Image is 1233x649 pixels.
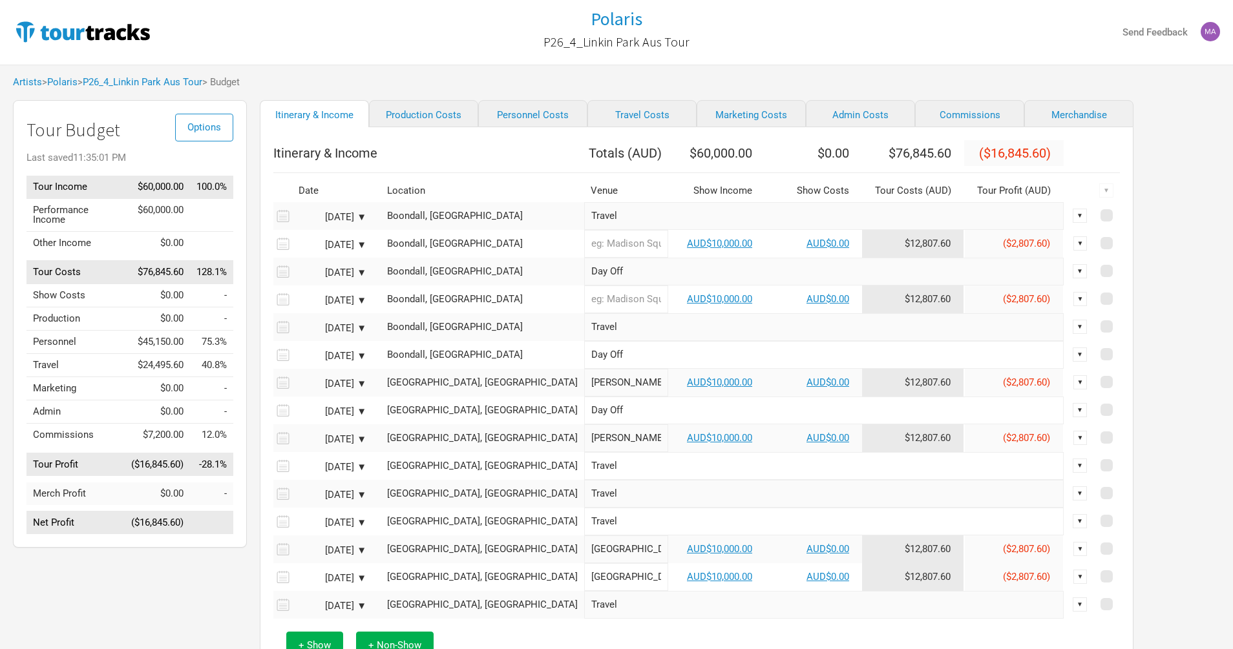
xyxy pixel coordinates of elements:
td: Personnel as % of Tour Income [190,331,233,354]
input: Rod Laver Arena [584,369,668,397]
div: [DATE] ▼ [295,407,366,417]
div: ▼ [1073,292,1088,306]
td: Net Profit as % of Tour Income [190,511,233,535]
a: AUD$10,000.00 [687,543,752,555]
a: Artists [13,76,42,88]
div: [DATE] ▼ [295,268,366,278]
button: Options [175,114,233,141]
div: Last saved 11:35:01 PM [26,153,233,163]
td: Tour Costs [26,261,125,284]
a: AUD$0.00 [806,376,849,388]
td: Performance Income [26,198,125,231]
td: Merch Profit as % of Tour Income [190,482,233,505]
a: Marketing Costs [697,100,806,127]
th: Totals ( AUD ) [584,140,668,166]
a: AUD$0.00 [806,238,849,249]
input: Travel [584,591,1064,619]
div: ▼ [1073,375,1088,389]
th: Location [381,180,584,202]
div: ▼ [1073,320,1087,334]
input: eg: Madison Square Garden [584,230,668,258]
a: AUD$10,000.00 [687,238,752,249]
div: ▼ [1073,209,1087,223]
input: Travel [584,508,1064,535]
div: Melbourne, Australia [387,517,578,526]
td: Tour Cost allocation from Production, Personnel, Travel, Marketing, Admin & Commissions [862,369,964,397]
div: Sydney Olympic Park, Australia [387,544,578,554]
div: Boondall, Australia [387,294,578,304]
th: Date [292,180,376,202]
td: Tour Costs as % of Tour Income [190,261,233,284]
input: Travel [584,452,1064,480]
div: ▼ [1073,486,1087,500]
td: Commissions [26,424,125,447]
div: Sydney Olympic Park, Australia [387,572,578,582]
img: TourTracks [13,19,153,45]
div: [DATE] ▼ [295,240,366,250]
a: Commissions [915,100,1024,127]
td: Performance Income as % of Tour Income [190,198,233,231]
div: [DATE] ▼ [295,435,366,444]
div: [DATE] ▼ [295,212,366,222]
th: Show Costs [765,180,862,202]
div: ▼ [1073,570,1088,584]
span: ($2,807.60) [1003,571,1050,582]
td: Travel as % of Tour Income [190,354,233,377]
div: Sydney Olympic Park, Australia [387,600,578,610]
h1: Tour Budget [26,120,233,140]
input: Qudos Bank Arena [584,563,668,591]
td: $0.00 [125,307,190,331]
td: $0.00 [125,231,190,254]
th: Tour Costs ( AUD ) [862,180,964,202]
div: [DATE] ▼ [295,573,366,583]
a: AUD$10,000.00 [687,376,752,388]
span: ($16,845.60) [979,145,1051,161]
td: Net Profit [26,511,125,535]
td: $45,150.00 [125,331,190,354]
a: AUD$10,000.00 [687,571,752,582]
td: $0.00 [125,400,190,424]
td: Tour Cost allocation from Production, Personnel, Travel, Marketing, Admin & Commissions [862,285,964,313]
td: Production as % of Tour Income [190,307,233,331]
th: $76,845.60 [862,140,964,166]
a: Admin Costs [806,100,915,127]
td: Production [26,307,125,331]
a: P26_4_Linkin Park Aus Tour [83,76,202,88]
span: ($2,807.60) [1003,432,1050,444]
span: ($2,807.60) [1003,238,1050,249]
td: ($16,845.60) [125,511,190,535]
div: [DATE] ▼ [295,351,366,361]
td: Show Costs as % of Tour Income [190,284,233,307]
td: Tour Cost allocation from Production, Personnel, Travel, Marketing, Admin & Commissions [862,230,964,258]
h2: P26_4_Linkin Park Aus Tour [543,35,690,49]
a: AUD$10,000.00 [687,293,752,305]
td: Tour Cost allocation from Production, Personnel, Travel, Marketing, Admin & Commissions [862,535,964,563]
div: Boondall, Australia [387,211,578,221]
div: [DATE] ▼ [295,462,366,472]
div: [DATE] ▼ [295,379,366,389]
input: Qudos Bank Arena [584,535,668,563]
a: AUD$0.00 [806,571,849,582]
input: eg: Madison Square Garden [584,285,668,313]
div: Melbourne, Australia [387,489,578,499]
th: Itinerary & Income [273,140,584,166]
a: Merchandise [1024,100,1133,127]
div: ▼ [1073,403,1087,417]
input: Travel [584,480,1064,508]
div: [DATE] ▼ [295,518,366,528]
h1: Polaris [591,7,642,30]
td: $7,200.00 [125,424,190,447]
input: Day Off [584,258,1064,285]
td: Tour Income as % of Tour Income [190,176,233,199]
div: ▼ [1073,542,1088,556]
div: Boondall, Australia [387,350,578,360]
strong: Send Feedback [1122,26,1188,38]
div: Melbourne, Australia [387,461,578,471]
span: ($2,807.60) [1003,376,1050,388]
div: ▼ [1073,431,1088,445]
td: $60,000.00 [125,198,190,231]
div: Melbourne, Australia [387,406,578,415]
div: Boondall, Australia [387,239,578,249]
td: $0.00 [125,482,190,505]
td: Marketing [26,377,125,400]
